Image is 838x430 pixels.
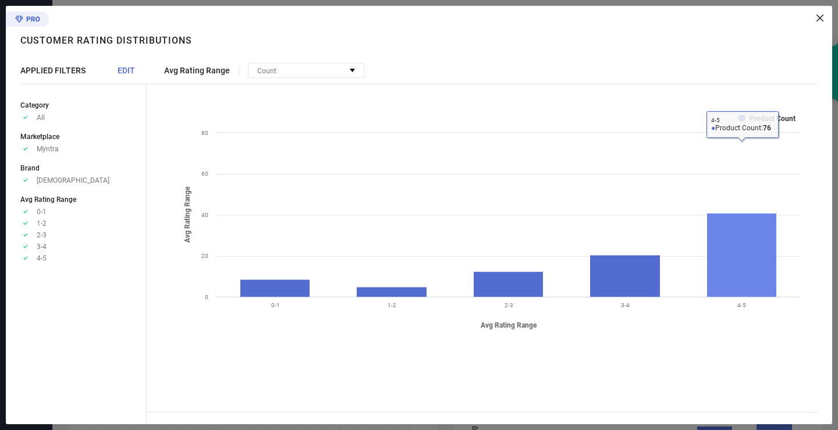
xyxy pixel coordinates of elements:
tspan: Avg Rating Range [183,186,191,243]
text: 1-2 [388,302,396,308]
text: Product Count [750,115,796,123]
tspan: Avg Rating Range [481,321,537,329]
span: Marketplace [20,133,59,141]
span: APPLIED FILTERS [20,66,86,75]
text: 0 [205,294,208,300]
text: 4-5 [737,302,746,308]
span: Avg Rating Range [164,66,230,75]
text: 80 [201,130,208,136]
span: 2-3 [37,231,47,239]
text: 3-4 [621,302,630,308]
span: 3-4 [37,243,47,251]
span: Brand [20,164,40,172]
text: 60 [201,170,208,177]
span: Category [20,101,49,109]
span: [DEMOGRAPHIC_DATA] [37,176,109,184]
span: Myntra [37,145,59,153]
span: All [37,113,45,122]
span: Count [257,67,276,75]
div: Premium [6,12,49,29]
span: Avg Rating Range [20,196,76,204]
h1: Customer rating distributions [20,35,192,46]
text: 0-1 [271,302,280,308]
span: EDIT [118,66,135,75]
span: 0-1 [37,208,47,216]
span: 4-5 [37,254,47,262]
span: 1-2 [37,219,47,228]
text: 20 [201,253,208,259]
text: 2-3 [505,302,513,308]
text: 40 [201,212,208,218]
